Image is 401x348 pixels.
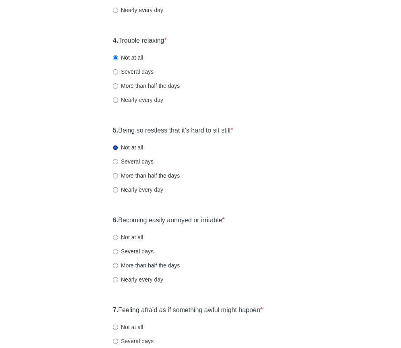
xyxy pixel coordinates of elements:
input: Nearly every day [113,8,118,13]
strong: 7. [113,307,118,313]
label: Being so restless that it's hard to sit still [113,126,233,135]
label: Not at all [113,54,143,62]
strong: 6. [113,217,118,224]
input: Not at all [113,325,118,330]
input: More than half the days [113,173,118,178]
label: Not at all [113,233,143,241]
label: Feeling afraid as if something awful might happen [113,306,263,315]
label: Several days [113,157,154,166]
label: Nearly every day [113,96,163,104]
label: More than half the days [113,261,180,269]
input: Not at all [113,55,118,60]
input: Nearly every day [113,277,118,282]
label: More than half the days [113,172,180,180]
label: Several days [113,337,154,345]
label: Trouble relaxing [113,36,167,46]
input: Nearly every day [113,97,118,103]
input: Several days [113,159,118,164]
label: Several days [113,68,154,76]
label: Not at all [113,323,143,331]
input: Several days [113,339,118,344]
strong: 4. [113,37,118,44]
input: More than half the days [113,83,118,89]
label: Nearly every day [113,186,163,194]
input: Several days [113,69,118,75]
input: Not at all [113,145,118,150]
label: Becoming easily annoyed or irritable [113,216,225,225]
input: Not at all [113,235,118,240]
label: Nearly every day [113,6,163,14]
label: Nearly every day [113,275,163,284]
label: More than half the days [113,82,180,90]
label: Not at all [113,143,143,151]
strong: 5. [113,127,118,134]
input: Several days [113,249,118,254]
input: More than half the days [113,263,118,268]
input: Nearly every day [113,187,118,193]
label: Several days [113,247,154,255]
